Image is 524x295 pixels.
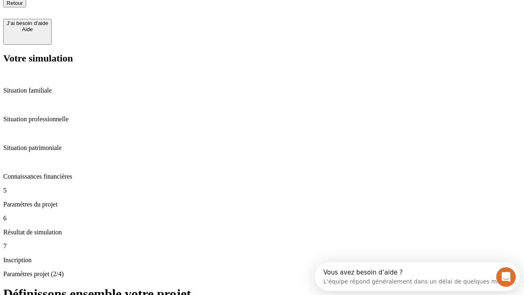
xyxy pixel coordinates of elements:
div: Aide [7,26,48,32]
div: Ouvrir le Messenger Intercom [3,3,226,26]
h2: Votre simulation [3,53,521,64]
p: Situation professionnelle [3,116,521,123]
p: 6 [3,215,521,222]
button: J’ai besoin d'aideAide [3,19,52,45]
p: 7 [3,243,521,250]
p: Situation familiale [3,87,521,94]
div: J’ai besoin d'aide [7,20,48,26]
div: Vous avez besoin d’aide ? [9,7,201,14]
p: Connaissances financières [3,173,521,180]
p: Résultat de simulation [3,229,521,236]
p: Situation patrimoniale [3,144,521,152]
div: L’équipe répond généralement dans un délai de quelques minutes. [9,14,201,22]
p: Paramètres du projet [3,201,521,208]
iframe: Intercom live chat discovery launcher [315,262,520,291]
p: 5 [3,187,521,194]
p: Inscription [3,256,521,264]
p: Paramètres projet (2/4) [3,270,521,278]
iframe: Intercom live chat [496,267,516,287]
